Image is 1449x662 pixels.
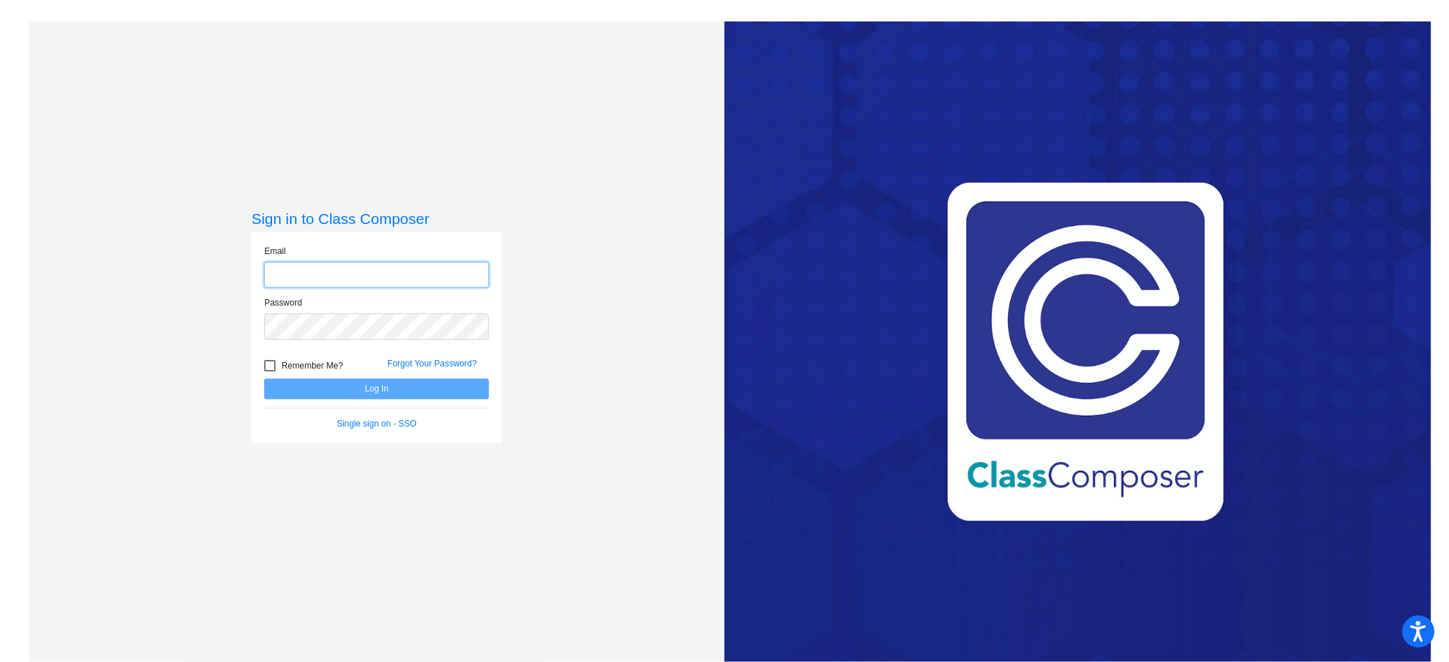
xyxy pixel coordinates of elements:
a: Single sign on - SSO [337,419,417,429]
h3: Sign in to Class Composer [251,210,502,228]
a: Forgot Your Password? [387,359,477,369]
label: Email [264,245,286,258]
label: Password [264,296,302,309]
button: Log In [264,379,489,399]
span: Remember Me? [281,357,343,374]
